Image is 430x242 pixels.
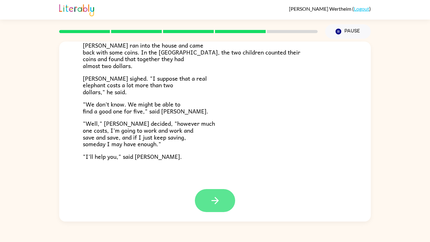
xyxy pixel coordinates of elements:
span: "I'll help you," said [PERSON_NAME]. [83,152,182,161]
span: [PERSON_NAME] ran into the house and came back with some coins. In the [GEOGRAPHIC_DATA], the two... [83,41,300,70]
img: Literably [59,3,94,16]
span: "Well," [PERSON_NAME] decided, "however much one costs, I'm going to work and work and save and s... [83,119,215,148]
button: Pause [325,24,371,39]
div: ( ) [289,6,371,12]
a: Logout [354,6,369,12]
span: [PERSON_NAME] Wertheim [289,6,352,12]
span: "We don't know. We might be able to find a good one for five," said [PERSON_NAME]. [83,100,208,116]
span: [PERSON_NAME] sighed. "I suppose that a real elephant costs a lot more than two dollars," he said. [83,74,207,96]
